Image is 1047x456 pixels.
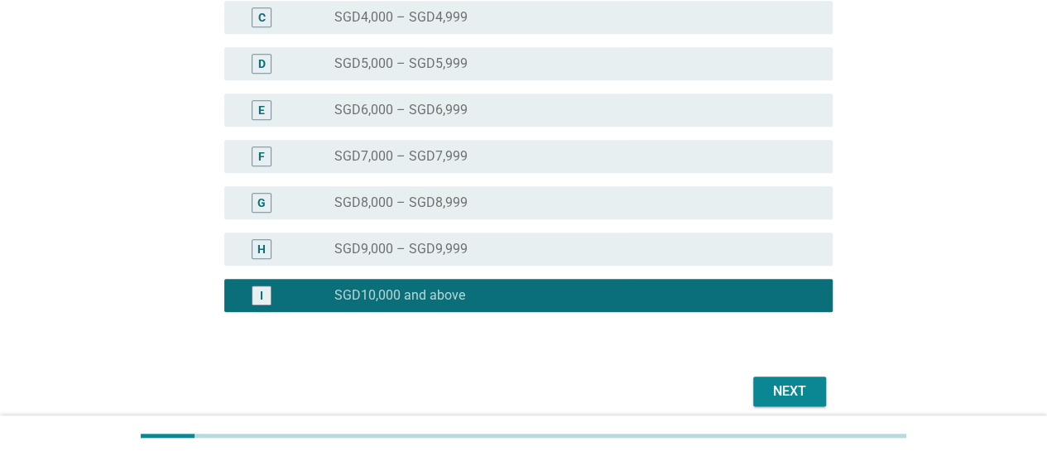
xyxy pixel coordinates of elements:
button: Next [753,377,826,406]
div: D [258,55,266,72]
div: I [260,286,263,304]
div: H [257,240,266,257]
div: Next [766,382,813,401]
div: C [258,8,266,26]
div: E [258,101,265,118]
label: SGD9,000 – SGD9,999 [334,241,468,257]
label: SGD10,000 and above [334,287,465,304]
div: F [258,147,265,165]
label: SGD7,000 – SGD7,999 [334,148,468,165]
label: SGD8,000 – SGD8,999 [334,194,468,211]
label: SGD5,000 – SGD5,999 [334,55,468,72]
div: G [257,194,266,211]
label: SGD6,000 – SGD6,999 [334,102,468,118]
label: SGD4,000 – SGD4,999 [334,9,468,26]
